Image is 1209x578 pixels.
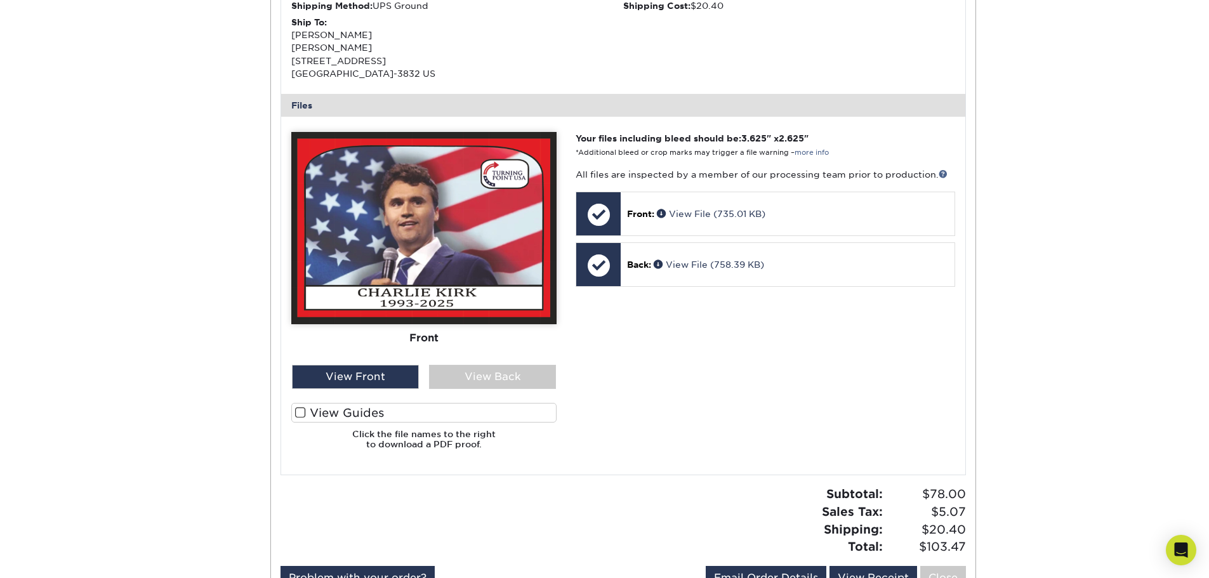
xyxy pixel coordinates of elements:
[887,521,966,539] span: $20.40
[795,148,829,157] a: more info
[291,16,623,81] div: [PERSON_NAME] [PERSON_NAME] [STREET_ADDRESS] [GEOGRAPHIC_DATA]-3832 US
[292,365,419,389] div: View Front
[291,1,373,11] strong: Shipping Method:
[654,259,764,270] a: View File (758.39 KB)
[826,487,883,501] strong: Subtotal:
[576,133,809,143] strong: Your files including bleed should be: " x "
[741,133,767,143] span: 3.625
[291,17,327,27] strong: Ship To:
[576,168,955,181] p: All files are inspected by a member of our processing team prior to production.
[848,539,883,553] strong: Total:
[291,403,557,423] label: View Guides
[429,365,556,389] div: View Back
[779,133,804,143] span: 2.625
[291,429,557,460] h6: Click the file names to the right to download a PDF proof.
[281,94,965,117] div: Files
[657,209,765,219] a: View File (735.01 KB)
[887,503,966,521] span: $5.07
[627,209,654,219] span: Front:
[887,538,966,556] span: $103.47
[576,148,829,157] small: *Additional bleed or crop marks may trigger a file warning –
[623,1,690,11] strong: Shipping Cost:
[291,324,557,352] div: Front
[627,259,651,270] span: Back:
[887,485,966,503] span: $78.00
[822,504,883,518] strong: Sales Tax:
[1166,535,1196,565] div: Open Intercom Messenger
[824,522,883,536] strong: Shipping:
